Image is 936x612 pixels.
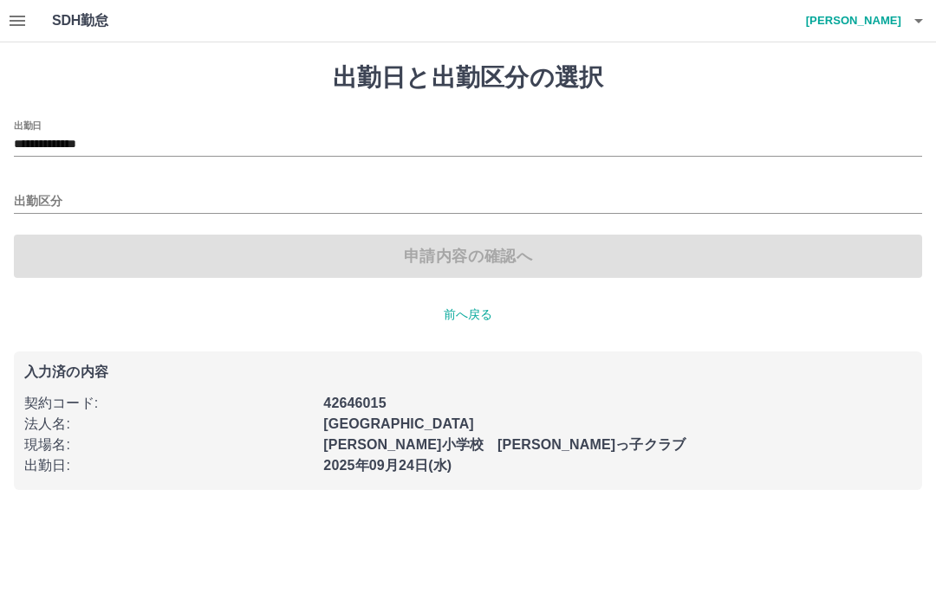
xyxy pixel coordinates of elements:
[323,437,686,452] b: [PERSON_NAME]小学校 [PERSON_NAME]っ子クラブ
[24,393,313,414] p: 契約コード :
[24,455,313,476] p: 出勤日 :
[24,414,313,435] p: 法人名 :
[24,365,912,379] p: 入力済の内容
[14,119,42,132] label: 出勤日
[14,63,922,93] h1: 出勤日と出勤区分の選択
[323,458,452,473] b: 2025年09月24日(水)
[24,435,313,455] p: 現場名 :
[323,416,474,431] b: [GEOGRAPHIC_DATA]
[14,306,922,324] p: 前へ戻る
[323,396,386,410] b: 42646015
